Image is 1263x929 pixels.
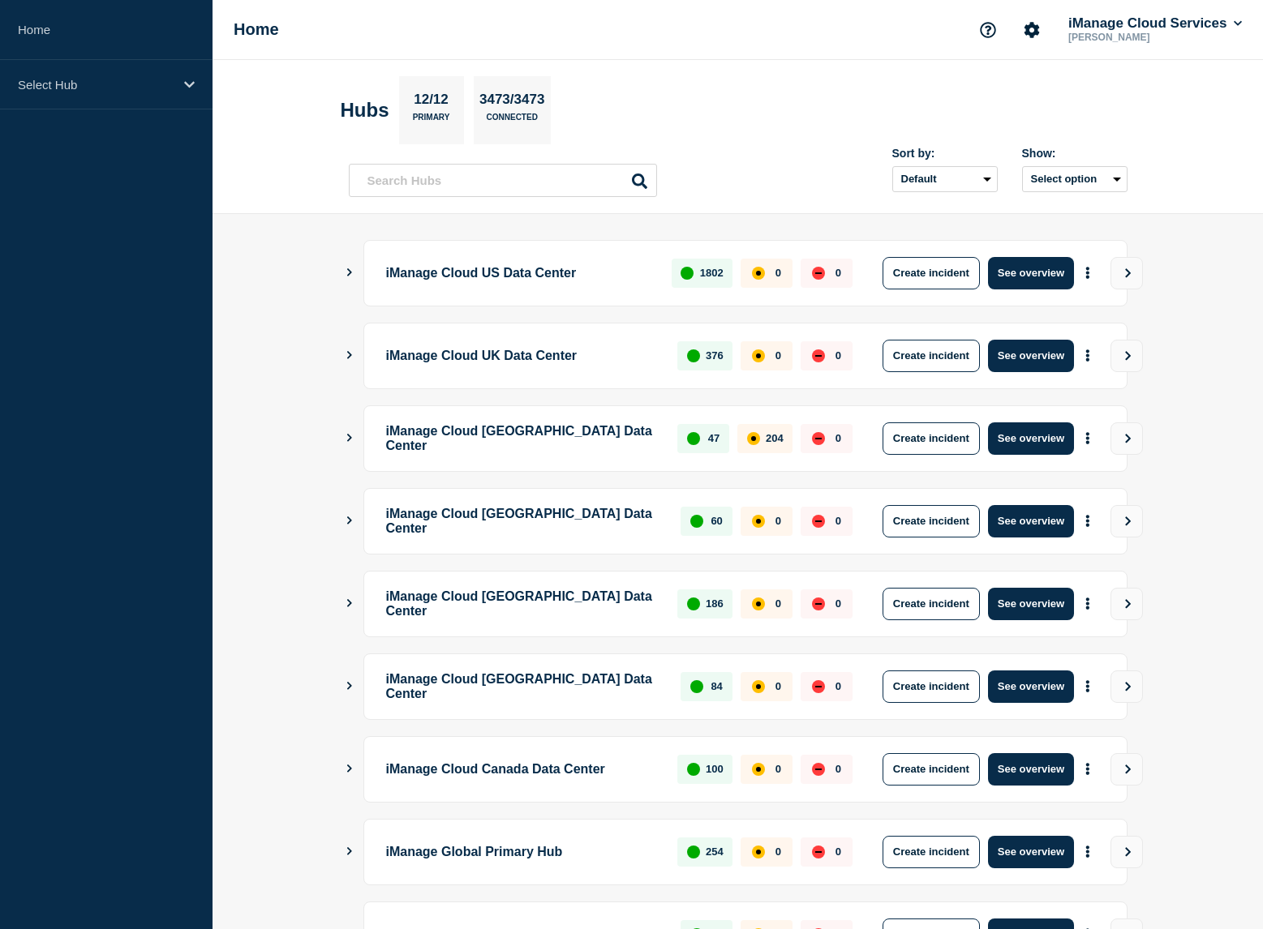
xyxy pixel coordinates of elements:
button: See overview [988,422,1074,455]
p: 12/12 [408,92,455,113]
div: down [812,763,825,776]
select: Sort by [892,166,998,192]
div: affected [752,763,765,776]
button: Show Connected Hubs [346,267,354,279]
p: 60 [711,515,722,527]
p: [PERSON_NAME] [1065,32,1234,43]
button: More actions [1077,258,1098,288]
button: Show Connected Hubs [346,846,354,858]
div: down [812,349,825,362]
button: Show Connected Hubs [346,680,354,692]
p: iManage Cloud [GEOGRAPHIC_DATA] Data Center [386,505,663,537]
button: See overview [988,340,1074,372]
button: More actions [1077,589,1098,619]
div: up [681,267,694,280]
p: 254 [706,846,724,858]
p: 186 [706,597,724,610]
button: Account settings [1015,13,1049,47]
p: Primary [413,113,450,130]
p: iManage Cloud US Data Center [386,257,654,289]
button: Create incident [883,505,980,537]
div: down [812,515,825,528]
button: See overview [988,836,1074,868]
p: 47 [708,432,720,444]
button: Show Connected Hubs [346,515,354,527]
div: down [812,680,825,693]
p: iManage Cloud Canada Data Center [386,753,659,786]
button: Show Connected Hubs [346,597,354,610]
p: 0 [775,763,781,775]
button: See overview [988,670,1074,703]
div: up [687,349,700,362]
button: Support [971,13,1005,47]
button: See overview [988,753,1074,786]
p: 1802 [700,267,724,279]
div: up [687,846,700,858]
div: Sort by: [892,147,998,160]
button: More actions [1077,671,1098,701]
button: Show Connected Hubs [346,349,354,362]
p: 0 [775,597,781,610]
p: iManage Cloud UK Data Center [386,340,659,372]
button: More actions [1077,754,1098,784]
div: up [687,432,700,445]
button: Create incident [883,670,980,703]
button: View [1110,505,1143,537]
button: More actions [1077,506,1098,536]
button: More actions [1077,837,1098,867]
input: Search Hubs [349,164,657,197]
button: View [1110,422,1143,455]
div: down [812,432,825,445]
button: View [1110,588,1143,620]
div: up [687,763,700,776]
button: Create incident [883,836,980,868]
button: View [1110,670,1143,703]
p: 0 [836,267,841,279]
button: iManage Cloud Services [1065,15,1245,32]
p: iManage Global Primary Hub [386,836,659,868]
p: iManage Cloud [GEOGRAPHIC_DATA] Data Center [386,588,659,620]
p: 0 [836,680,841,692]
p: 0 [775,515,781,527]
button: View [1110,753,1143,786]
div: Show: [1022,147,1128,160]
div: down [812,267,825,280]
p: 204 [766,432,784,444]
p: 0 [775,267,781,279]
p: 0 [836,515,841,527]
button: Create incident [883,257,980,289]
div: up [690,515,703,528]
div: affected [752,349,765,362]
div: up [687,597,700,610]
p: 0 [775,349,781,362]
button: Create incident [883,340,980,372]
button: Create incident [883,753,980,786]
h2: Hubs [341,99,389,122]
button: Create incident [883,422,980,455]
button: Create incident [883,588,980,620]
p: iManage Cloud [GEOGRAPHIC_DATA] Data Center [386,670,663,703]
div: affected [752,846,765,858]
button: See overview [988,257,1074,289]
div: down [812,597,825,610]
p: Connected [487,113,538,130]
div: affected [752,680,765,693]
button: More actions [1077,340,1098,370]
p: 3473/3473 [474,92,551,113]
button: See overview [988,588,1074,620]
p: 100 [706,763,724,775]
p: 0 [836,432,841,444]
button: View [1110,340,1143,372]
div: up [690,680,703,693]
button: View [1110,836,1143,868]
div: affected [752,597,765,610]
p: 376 [706,349,724,362]
button: See overview [988,505,1074,537]
button: More actions [1077,423,1098,453]
h1: Home [234,20,279,39]
button: View [1110,257,1143,289]
div: affected [752,267,765,280]
p: Select Hub [18,78,174,92]
div: affected [752,515,765,528]
p: 0 [836,846,841,858]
